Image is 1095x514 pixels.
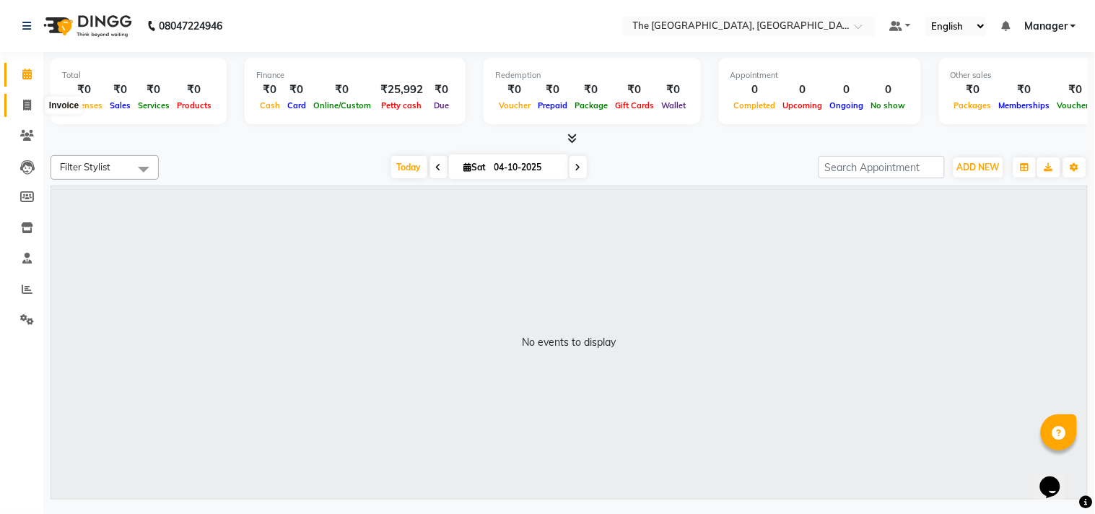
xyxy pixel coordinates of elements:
[490,157,562,178] input: 2025-10-04
[106,82,134,98] div: ₹0
[284,82,310,98] div: ₹0
[310,82,375,98] div: ₹0
[106,100,134,110] span: Sales
[256,82,284,98] div: ₹0
[571,100,611,110] span: Package
[611,100,658,110] span: Gift Cards
[957,162,1000,173] span: ADD NEW
[134,82,173,98] div: ₹0
[780,82,826,98] div: 0
[658,100,689,110] span: Wallet
[534,100,571,110] span: Prepaid
[730,82,780,98] div: 0
[375,82,429,98] div: ₹25,992
[159,6,222,46] b: 08047224946
[780,100,826,110] span: Upcoming
[730,100,780,110] span: Completed
[819,156,945,178] input: Search Appointment
[62,82,106,98] div: ₹0
[430,100,453,110] span: Due
[730,69,909,82] div: Appointment
[495,100,534,110] span: Voucher
[495,69,689,82] div: Redemption
[62,69,215,82] div: Total
[378,100,426,110] span: Petty cash
[951,100,995,110] span: Packages
[495,82,534,98] div: ₹0
[134,100,173,110] span: Services
[995,100,1054,110] span: Memberships
[310,100,375,110] span: Online/Custom
[826,82,868,98] div: 0
[60,161,110,173] span: Filter Stylist
[284,100,310,110] span: Card
[1034,456,1081,500] iframe: chat widget
[534,82,571,98] div: ₹0
[391,156,427,178] span: Today
[45,97,82,114] div: Invoice
[256,100,284,110] span: Cash
[37,6,136,46] img: logo
[995,82,1054,98] div: ₹0
[1024,19,1068,34] span: Manager
[658,82,689,98] div: ₹0
[461,162,490,173] span: Sat
[826,100,868,110] span: Ongoing
[173,82,215,98] div: ₹0
[256,69,454,82] div: Finance
[571,82,611,98] div: ₹0
[954,157,1003,178] button: ADD NEW
[868,100,909,110] span: No show
[173,100,215,110] span: Products
[523,335,616,350] div: No events to display
[429,82,454,98] div: ₹0
[868,82,909,98] div: 0
[611,82,658,98] div: ₹0
[951,82,995,98] div: ₹0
